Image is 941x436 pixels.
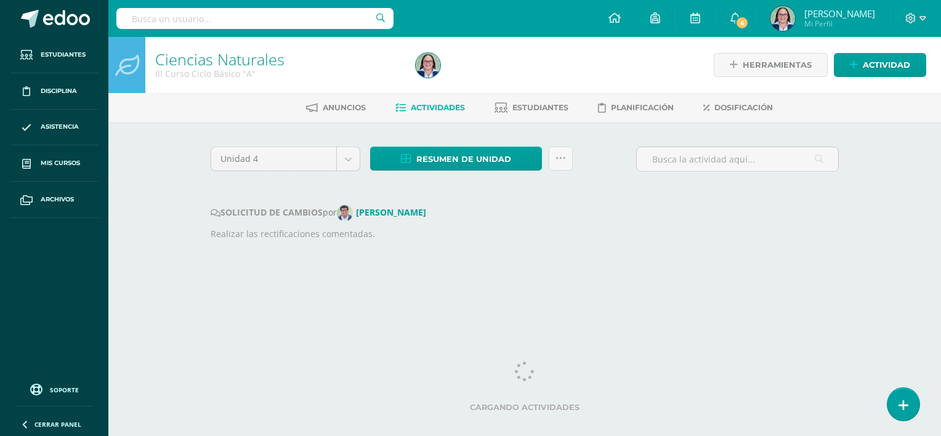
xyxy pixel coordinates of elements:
p: Realizar las rectificaciones comentadas. [211,227,839,241]
span: Resumen de unidad [416,148,511,171]
input: Busca un usuario... [116,8,394,29]
a: Asistencia [10,110,99,146]
img: c05d69b31fbd722242b6e8c907a12cb0.png [337,205,353,221]
strong: [PERSON_NAME] [356,206,426,218]
img: 1b250199a7272c7df968ca1fcfd28194.png [416,53,440,78]
a: Unidad 4 [211,147,360,171]
div: III Curso Ciclo Básico 'A' [155,68,401,79]
span: Disciplina [41,86,77,96]
a: Ciencias Naturales [155,49,285,70]
span: Mi Perfil [804,18,875,29]
a: Dosificación [703,98,773,118]
a: Herramientas [714,53,828,77]
span: Asistencia [41,122,79,132]
span: Cerrar panel [34,420,81,429]
h1: Ciencias Naturales [155,50,401,68]
a: Archivos [10,182,99,218]
a: Mis cursos [10,145,99,182]
img: 1b250199a7272c7df968ca1fcfd28194.png [770,6,795,31]
span: Anuncios [323,103,366,112]
span: Soporte [50,386,79,394]
span: Unidad 4 [220,147,327,171]
a: Actividades [395,98,465,118]
span: Estudiantes [41,50,86,60]
a: Soporte [15,381,94,397]
input: Busca la actividad aquí... [637,147,838,171]
span: Actividad [863,54,910,76]
a: Anuncios [306,98,366,118]
span: Planificación [611,103,674,112]
a: Actividad [834,53,926,77]
div: por [211,205,839,221]
span: Estudiantes [512,103,568,112]
a: [PERSON_NAME] [337,206,431,218]
strong: SOLICITUD DE CAMBIOS [211,206,323,218]
a: Planificación [598,98,674,118]
a: Estudiantes [495,98,568,118]
a: Disciplina [10,73,99,110]
span: [PERSON_NAME] [804,7,875,20]
a: Resumen de unidad [370,147,542,171]
span: Herramientas [743,54,812,76]
a: Estudiantes [10,37,99,73]
span: Archivos [41,195,74,204]
label: Cargando actividades [211,403,839,412]
span: 4 [735,16,749,30]
span: Actividades [411,103,465,112]
span: Dosificación [714,103,773,112]
span: Mis cursos [41,158,80,168]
